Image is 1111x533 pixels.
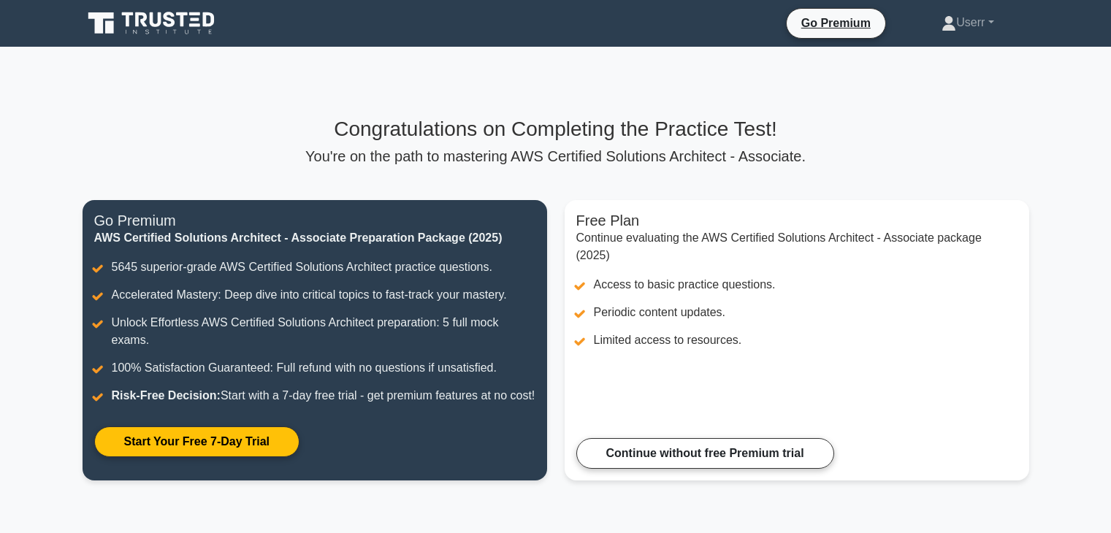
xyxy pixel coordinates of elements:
[906,8,1028,37] a: Userr
[94,426,299,457] a: Start Your Free 7-Day Trial
[576,438,834,469] a: Continue without free Premium trial
[793,14,879,32] a: Go Premium
[83,117,1029,142] h3: Congratulations on Completing the Practice Test!
[83,147,1029,165] p: You're on the path to mastering AWS Certified Solutions Architect - Associate.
